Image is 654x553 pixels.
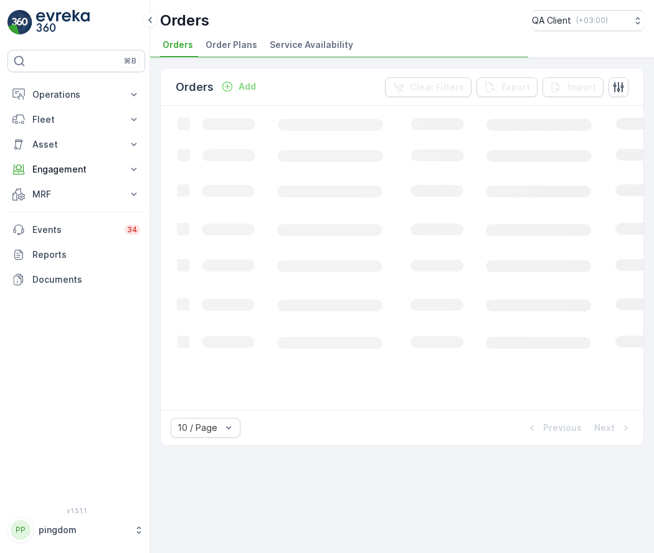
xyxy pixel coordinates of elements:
[32,163,120,176] p: Engagement
[410,81,464,93] p: Clear Filters
[567,81,596,93] p: Import
[11,520,31,540] div: PP
[32,188,120,201] p: MRF
[7,242,145,267] a: Reports
[501,81,530,93] p: Export
[32,138,120,151] p: Asset
[32,224,117,236] p: Events
[32,88,120,101] p: Operations
[206,39,257,51] span: Order Plans
[7,182,145,207] button: MRF
[239,80,256,93] p: Add
[39,524,128,536] p: pingdom
[385,77,472,97] button: Clear Filters
[160,11,209,31] p: Orders
[216,79,261,94] button: Add
[543,77,604,97] button: Import
[7,507,145,514] span: v 1.51.1
[7,107,145,132] button: Fleet
[532,14,571,27] p: QA Client
[7,157,145,182] button: Engagement
[7,517,145,543] button: PPpingdom
[7,10,32,35] img: logo
[7,82,145,107] button: Operations
[524,420,583,435] button: Previous
[593,420,633,435] button: Next
[32,248,140,261] p: Reports
[176,78,214,96] p: Orders
[7,217,145,242] a: Events34
[127,225,138,235] p: 34
[7,267,145,292] a: Documents
[476,77,538,97] button: Export
[594,422,615,434] p: Next
[576,16,608,26] p: ( +03:00 )
[36,10,90,35] img: logo_light-DOdMpM7g.png
[532,10,644,31] button: QA Client(+03:00)
[7,132,145,157] button: Asset
[32,273,140,286] p: Documents
[124,56,136,66] p: ⌘B
[270,39,353,51] span: Service Availability
[32,113,120,126] p: Fleet
[543,422,582,434] p: Previous
[163,39,193,51] span: Orders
